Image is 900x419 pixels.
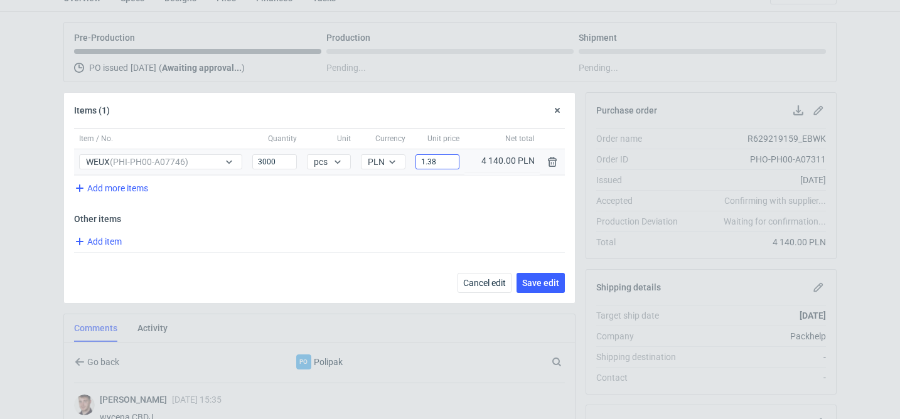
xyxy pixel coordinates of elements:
[469,154,535,167] div: 4 140.00 PLN
[74,105,110,115] h2: Items (1)
[458,273,512,293] button: Cancel edit
[268,134,297,144] span: Quantity
[314,157,328,167] span: pcs
[463,278,506,287] span: Cancel edit
[337,134,351,144] span: Unit
[550,103,565,118] button: Cancel edit
[517,273,565,293] button: Save edit
[86,157,188,167] span: WEUX
[74,214,565,224] h3: Other items
[545,154,560,169] button: Remove item
[110,157,188,167] em: (PHI-PH00-A07746)
[522,278,559,287] span: Save edit
[72,181,148,196] span: Add more items
[505,134,535,144] span: Net total
[72,234,122,249] button: Add item
[79,134,113,144] span: Item / No.
[375,134,405,144] span: Currency
[427,134,459,144] span: Unit price
[72,181,149,196] button: Add more items
[368,157,385,167] span: PLN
